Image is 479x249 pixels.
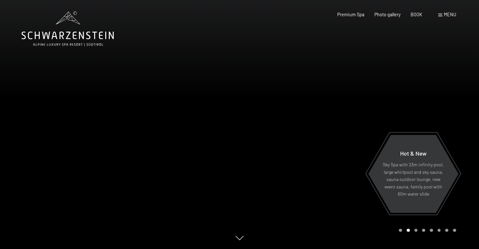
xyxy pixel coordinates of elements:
div: Carousel Page 1 [399,229,402,232]
div: Carousel Pagination [397,229,456,232]
font: Sky Spa with 23m infinity pool, large whirlpool and sky sauna, sauna outdoor lounge, new event sa... [383,162,444,197]
div: Carousel Page 6 [438,229,441,232]
div: Carousel Page 3 [414,229,418,232]
a: Photo gallery [374,12,400,17]
div: Carousel Page 4 [422,229,425,232]
a: Hot & New Sky Spa with 23m infinity pool, large whirlpool and sky sauna, sauna outdoor lounge, ne... [368,134,459,213]
div: Carousel Page 7 [445,229,448,232]
a: BOOK [411,12,422,17]
a: Premium Spa [337,12,364,17]
font: menu [444,12,456,17]
div: Carousel Page 2 (Current Slide) [407,229,410,232]
font: Hot & New [400,150,427,157]
div: Carousel Page 8 [453,229,456,232]
div: Carousel Page 5 [430,229,433,232]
